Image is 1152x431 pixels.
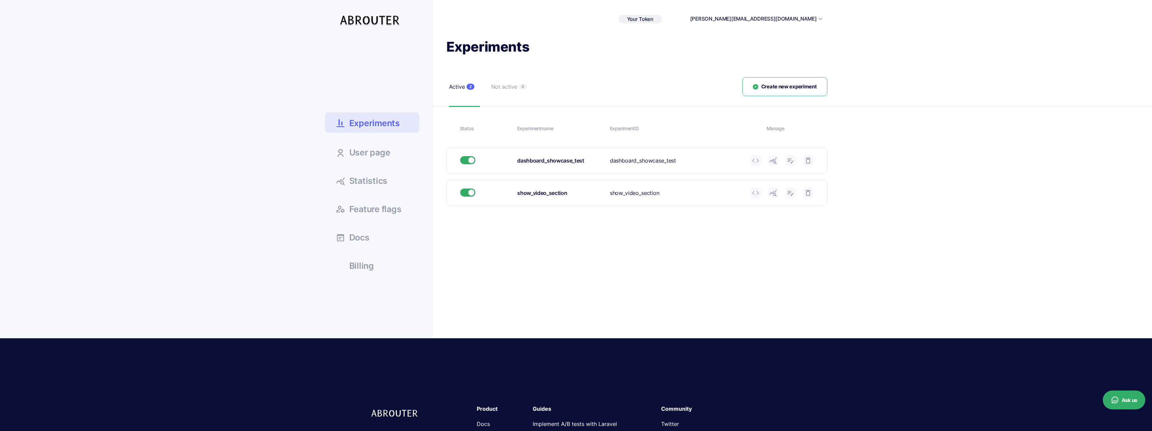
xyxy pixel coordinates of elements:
a: Feature flags [325,200,419,218]
div: Manage [767,125,814,132]
div: dashboard_showcase_test [610,156,745,165]
div: show_video_section [610,189,745,197]
h1: Experiments [446,38,827,56]
button: Ask us [1103,391,1145,409]
a: Twitter [661,421,679,427]
span: Docs [349,233,370,242]
div: dashboard_showcase_test [517,156,605,165]
span: 0 [519,84,527,90]
div: Active [449,83,465,91]
span: Your Token [627,16,653,22]
div: Experiment ID [610,125,762,132]
div: Product [477,405,526,413]
span: Feature flags [349,205,402,213]
a: Statistics [325,171,419,190]
img: Logo [339,9,403,29]
span: Experiments [349,117,400,129]
a: Logo [330,9,403,29]
div: Status [460,125,512,132]
div: show_video_section [517,189,605,197]
span: Statistics [349,177,388,185]
span: Billing [349,262,374,270]
a: Billing [325,256,419,275]
div: Community [661,405,782,413]
a: Docs [477,421,490,427]
span: Create new experiment [761,83,817,91]
a: Experiments [325,112,419,133]
a: User page [325,143,419,161]
img: logo [371,405,420,420]
span: 2 [467,84,474,90]
button: [PERSON_NAME][EMAIL_ADDRESS][DOMAIN_NAME] [690,15,817,23]
button: Create new experiment [742,77,827,96]
div: Guides [533,405,654,413]
div: Not active [491,83,517,91]
a: Implement A/B tests with Laravel [533,421,617,427]
div: Experiment name [517,125,605,132]
a: Docs [325,228,419,246]
span: User page [349,148,390,157]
